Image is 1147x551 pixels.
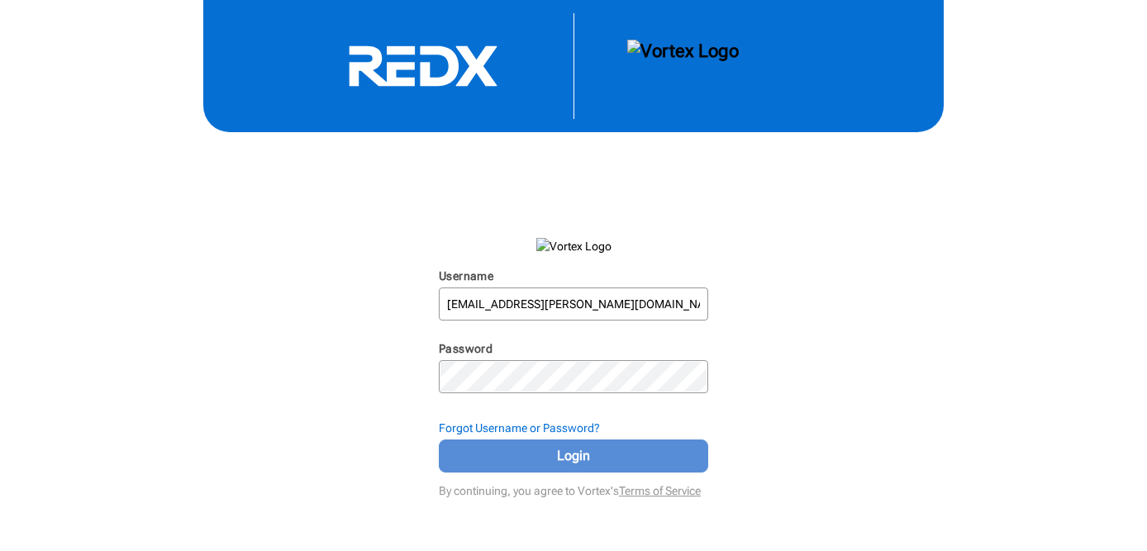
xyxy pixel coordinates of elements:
[439,342,493,355] label: Password
[536,238,612,254] img: Vortex Logo
[439,421,600,435] strong: Forgot Username or Password?
[299,45,547,88] svg: RedX Logo
[439,420,708,436] div: Forgot Username or Password?
[439,269,493,283] label: Username
[459,446,688,466] span: Login
[439,439,708,473] button: Login
[439,476,708,499] div: By continuing, you agree to Vortex's
[627,40,739,93] img: Vortex Logo
[619,484,701,497] a: Terms of Service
